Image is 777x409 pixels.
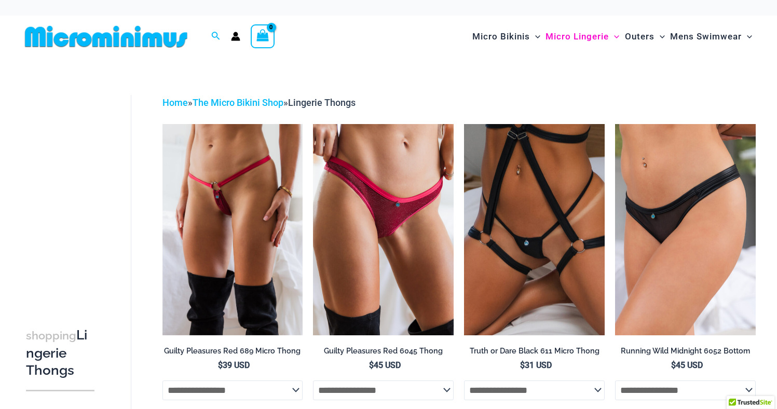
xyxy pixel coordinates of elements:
[615,124,756,335] img: Running Wild Midnight 6052 Bottom 01
[193,97,283,108] a: The Micro Bikini Shop
[622,21,667,52] a: OutersMenu ToggleMenu Toggle
[625,23,655,50] span: Outers
[162,124,303,335] a: Guilty Pleasures Red 689 Micro 01Guilty Pleasures Red 689 Micro 02Guilty Pleasures Red 689 Micro 02
[288,97,356,108] span: Lingerie Thongs
[472,23,530,50] span: Micro Bikinis
[251,24,275,48] a: View Shopping Cart, empty
[470,21,543,52] a: Micro BikinisMenu ToggleMenu Toggle
[546,23,609,50] span: Micro Lingerie
[218,360,250,370] bdi: 39 USD
[742,23,752,50] span: Menu Toggle
[369,360,374,370] span: $
[655,23,665,50] span: Menu Toggle
[520,360,552,370] bdi: 31 USD
[26,87,119,294] iframe: TrustedSite Certified
[313,124,454,335] img: Guilty Pleasures Red 6045 Thong 01
[464,346,605,356] h2: Truth or Dare Black 611 Micro Thong
[670,23,742,50] span: Mens Swimwear
[26,326,94,379] h3: Lingerie Thongs
[671,360,676,370] span: $
[615,124,756,335] a: Running Wild Midnight 6052 Bottom 01Running Wild Midnight 1052 Top 6052 Bottom 05Running Wild Mid...
[162,97,188,108] a: Home
[464,124,605,335] a: Truth or Dare Black Micro 02Truth or Dare Black 1905 Bodysuit 611 Micro 12Truth or Dare Black 190...
[218,360,223,370] span: $
[615,346,756,360] a: Running Wild Midnight 6052 Bottom
[162,97,356,108] span: » »
[231,32,240,41] a: Account icon link
[464,124,605,335] img: Truth or Dare Black Micro 02
[671,360,703,370] bdi: 45 USD
[520,360,525,370] span: $
[162,346,303,356] h2: Guilty Pleasures Red 689 Micro Thong
[21,25,192,48] img: MM SHOP LOGO FLAT
[313,346,454,360] a: Guilty Pleasures Red 6045 Thong
[162,346,303,360] a: Guilty Pleasures Red 689 Micro Thong
[530,23,540,50] span: Menu Toggle
[667,21,755,52] a: Mens SwimwearMenu ToggleMenu Toggle
[369,360,401,370] bdi: 45 USD
[313,346,454,356] h2: Guilty Pleasures Red 6045 Thong
[464,346,605,360] a: Truth or Dare Black 611 Micro Thong
[615,346,756,356] h2: Running Wild Midnight 6052 Bottom
[313,124,454,335] a: Guilty Pleasures Red 6045 Thong 01Guilty Pleasures Red 6045 Thong 02Guilty Pleasures Red 6045 Tho...
[211,30,221,43] a: Search icon link
[26,329,76,342] span: shopping
[609,23,619,50] span: Menu Toggle
[543,21,622,52] a: Micro LingerieMenu ToggleMenu Toggle
[162,124,303,335] img: Guilty Pleasures Red 689 Micro 01
[468,19,756,54] nav: Site Navigation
